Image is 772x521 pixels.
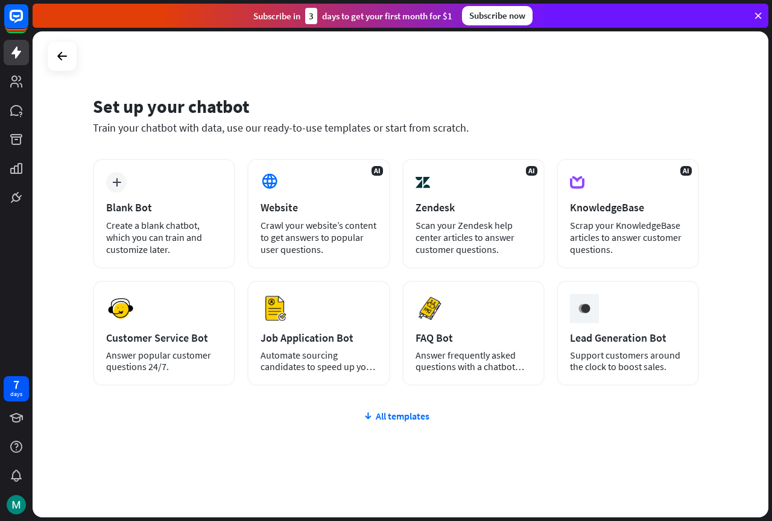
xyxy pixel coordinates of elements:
[462,6,533,25] div: Subscribe now
[13,379,19,390] div: 7
[10,390,22,398] div: days
[305,8,317,24] div: 3
[4,376,29,401] a: 7 days
[253,8,452,24] div: Subscribe in days to get your first month for $1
